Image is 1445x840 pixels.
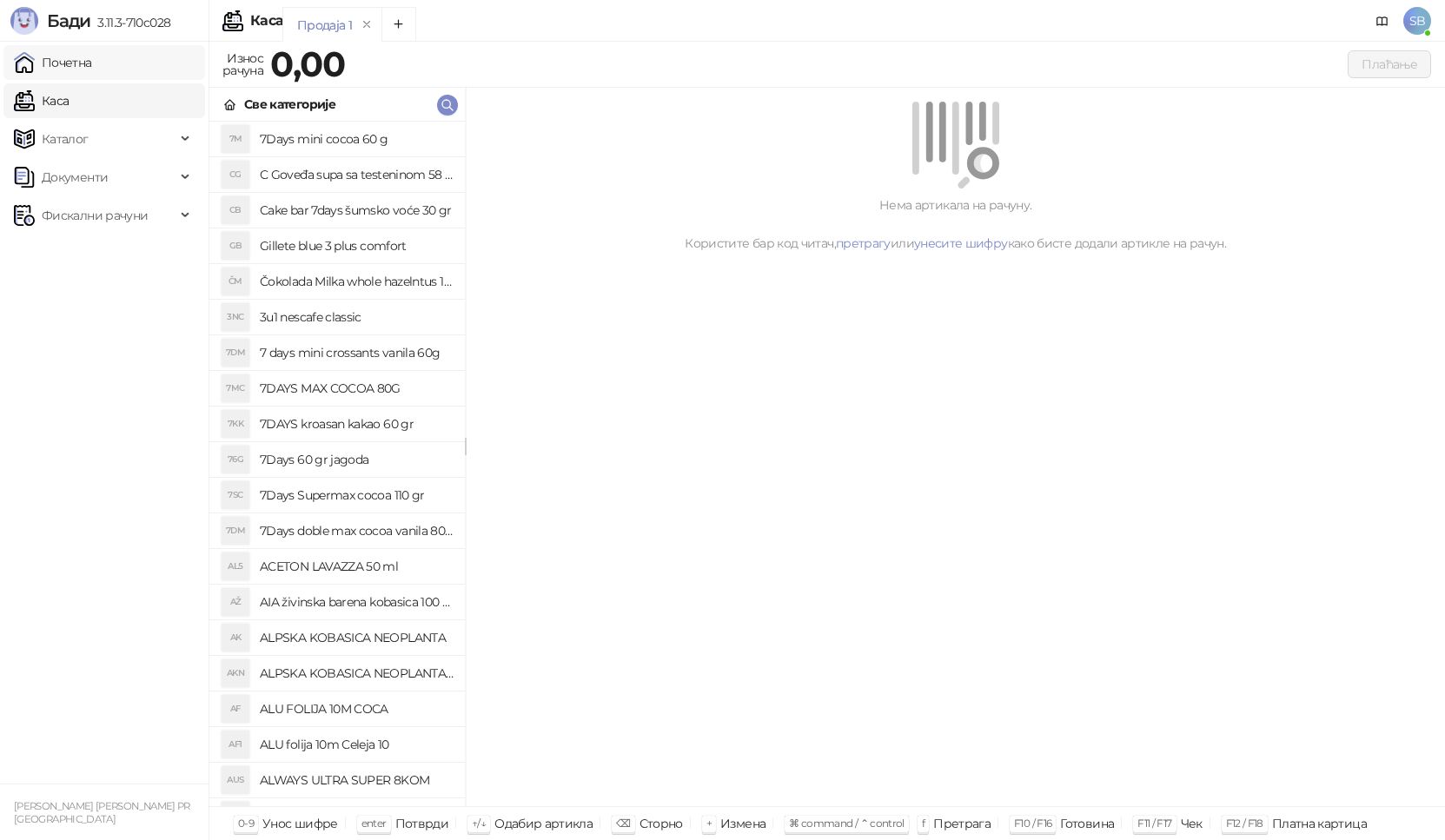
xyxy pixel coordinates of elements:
[260,339,454,367] h4: 7 days mini crossants vanila 60g
[222,196,249,224] div: CB
[1014,817,1051,830] span: F10 / F16
[381,7,416,42] button: Add tab
[260,695,454,723] h4: ALU FOLIJA 10M COCA
[260,802,454,830] h4: ALWAYS ultra ulošci 16kom
[222,731,249,758] div: AF1
[260,481,454,509] h4: 7Days Supermax cocoa 110 gr
[260,125,454,153] h4: 7Days mini cocoa 60 g
[14,83,69,118] a: Каса
[260,196,454,224] h4: Cake bar 7days šumsko voće 30 gr
[222,659,249,687] div: AKN
[222,161,249,189] div: CG
[260,552,454,580] h4: ACETON LAVAZZA 50 ml
[222,268,249,295] div: ČM
[361,817,387,830] span: enter
[260,766,454,794] h4: ALWAYS ULTRA SUPER 8KOM
[355,17,378,32] button: remove
[260,232,454,260] h4: Gillete blue 3 plus comfort
[616,817,630,830] span: ⌫
[720,812,766,835] div: Измена
[1137,817,1171,830] span: F11 / F17
[260,410,454,438] h4: 7DAYS kroasan kakao 60 gr
[222,588,249,616] div: AŽ
[222,481,249,509] div: 7SC
[222,339,249,367] div: 7DM
[222,624,249,651] div: AK
[222,695,249,723] div: AF
[262,812,338,835] div: Унос шифре
[297,16,352,35] div: Продаја 1
[914,235,1008,251] a: унесите шифру
[222,552,249,580] div: AL5
[933,812,991,835] div: Претрага
[260,624,454,651] h4: ALPSKA KOBASICA NEOPLANTA
[1272,812,1367,835] div: Платна картица
[395,812,449,835] div: Потврди
[90,15,170,30] span: 3.11.3-710c028
[42,160,108,195] span: Документи
[922,817,925,830] span: f
[1181,812,1203,835] div: Чек
[238,817,254,830] span: 0-9
[1348,50,1431,78] button: Плаћање
[260,588,454,616] h4: AIA živinska barena kobasica 100 gr
[640,812,683,835] div: Сторно
[222,766,249,794] div: AUS
[222,303,249,331] div: 3NC
[1226,817,1263,830] span: F12 / F18
[1403,7,1431,35] span: SB
[222,517,249,545] div: 7DM
[836,235,891,251] a: претрагу
[14,800,190,825] small: [PERSON_NAME] [PERSON_NAME] PR [GEOGRAPHIC_DATA]
[260,517,454,545] h4: 7Days doble max cocoa vanila 80 gr
[260,268,454,295] h4: Čokolada Milka whole hazelntus 100 gr
[222,125,249,153] div: 7M
[706,817,712,830] span: +
[260,446,454,473] h4: 7Days 60 gr jagoda
[1060,812,1114,835] div: Готовина
[219,47,267,82] div: Износ рачуна
[487,195,1424,253] div: Нема артикала на рачуну. Користите бар код читач, или како бисте додали артикле на рачун.
[14,45,92,80] a: Почетна
[209,122,468,806] div: grid
[10,7,38,35] img: Logo
[260,374,454,402] h4: 7DAYS MAX COCOA 80G
[47,10,90,31] span: Бади
[270,43,345,85] strong: 0,00
[1369,7,1396,35] a: Документација
[244,95,335,114] div: Све категорије
[494,812,593,835] div: Одабир артикла
[789,817,905,830] span: ⌘ command / ⌃ control
[222,232,249,260] div: GB
[260,659,454,687] h4: ALPSKA KOBASICA NEOPLANTA 1kg
[222,802,249,830] div: AUU
[42,198,148,233] span: Фискални рачуни
[260,303,454,331] h4: 3u1 nescafe classic
[472,817,486,830] span: ↑/↓
[222,446,249,473] div: 76G
[222,410,249,438] div: 7KK
[250,14,283,28] div: Каса
[222,374,249,402] div: 7MC
[260,731,454,758] h4: ALU folija 10m Celeja 10
[42,122,89,156] span: Каталог
[260,161,454,189] h4: C Goveđa supa sa testeninom 58 grama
